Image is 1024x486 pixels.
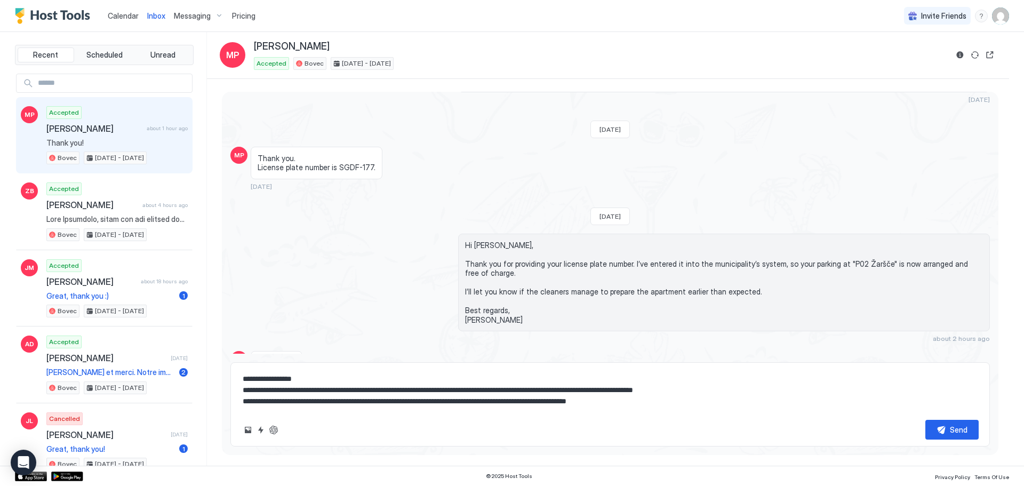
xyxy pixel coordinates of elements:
span: [DATE] - [DATE] [95,459,144,469]
span: Recent [33,50,58,60]
span: AD [25,339,34,349]
span: Bovec [58,306,77,316]
span: [DATE] [599,212,621,220]
span: MP [25,110,35,119]
span: Unread [150,50,175,60]
button: Sync reservation [969,49,981,61]
div: tab-group [15,45,194,65]
span: Calendar [108,11,139,20]
span: [DATE] - [DATE] [95,230,144,240]
span: Bovec [58,459,77,469]
button: ChatGPT Auto Reply [267,424,280,436]
span: Great, thank you :) [46,291,175,301]
span: [DATE] - [DATE] [95,153,144,163]
span: about 18 hours ago [141,278,188,285]
span: [DATE] [969,95,990,103]
span: Accepted [49,108,79,117]
span: Accepted [257,59,286,68]
span: Bovec [58,383,77,393]
span: MP [226,49,239,61]
span: Accepted [49,184,79,194]
span: JL [26,416,33,426]
span: about 1 hour ago [147,125,188,132]
span: Bovec [58,230,77,240]
span: Accepted [49,337,79,347]
span: [DATE] - [DATE] [95,306,144,316]
span: [DATE] - [DATE] [342,59,391,68]
span: [PERSON_NAME] [46,429,166,440]
button: Upload image [242,424,254,436]
span: 1 [182,292,185,300]
a: Google Play Store [51,472,83,481]
button: Send [925,420,979,440]
span: Cancelled [49,414,80,424]
span: [DATE] [171,431,188,438]
span: Great, thank you! [46,444,175,454]
span: © 2025 Host Tools [486,473,532,480]
span: about 4 hours ago [142,202,188,209]
span: [PERSON_NAME] [46,200,138,210]
button: Unread [134,47,191,62]
span: 2 [181,368,186,376]
span: Scheduled [86,50,123,60]
span: ZB [25,186,34,196]
a: App Store [15,472,47,481]
span: 1 [182,445,185,453]
a: Terms Of Use [974,471,1009,482]
span: Invite Friends [921,11,966,21]
span: Inbox [147,11,165,20]
span: Thank you! [46,138,188,148]
span: Messaging [174,11,211,21]
span: [DATE] [251,182,272,190]
span: Accepted [49,261,79,270]
span: Privacy Policy [935,474,970,480]
span: Lore Ipsumdolo, sitam con adi elitsed doe temporinc. Utl etd magnaal en admin-ve quisnos exerc 56... [46,214,188,224]
a: Host Tools Logo [15,8,95,24]
span: [PERSON_NAME] [46,123,142,134]
button: Scheduled [76,47,133,62]
span: Pricing [232,11,255,21]
div: Send [950,424,967,435]
a: Inbox [147,10,165,21]
span: [DATE] [599,125,621,133]
a: Privacy Policy [935,471,970,482]
span: [PERSON_NAME] [254,41,330,53]
span: [PERSON_NAME] [46,276,137,287]
input: Input Field [34,74,192,92]
span: [DATE] [171,355,188,362]
span: Thank you. License plate number is SGDF-177. [258,154,375,172]
span: [PERSON_NAME] [46,353,166,363]
div: Open Intercom Messenger [11,450,36,475]
span: JM [25,263,34,273]
span: about 2 hours ago [933,334,990,342]
span: Bovec [58,153,77,163]
button: Reservation information [954,49,966,61]
button: Quick reply [254,424,267,436]
div: User profile [992,7,1009,25]
span: [PERSON_NAME] et merci. Notre immatriculation est ZH 918097. A bientôt [46,368,175,377]
button: Recent [18,47,74,62]
span: Terms Of Use [974,474,1009,480]
a: Calendar [108,10,139,21]
button: Open reservation [983,49,996,61]
div: menu [975,10,988,22]
span: [DATE] - [DATE] [95,383,144,393]
span: Bovec [305,59,324,68]
span: Hi [PERSON_NAME], Thank you for providing your license plate number. I’ve entered it into the mun... [465,241,983,325]
span: MP [234,150,244,160]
